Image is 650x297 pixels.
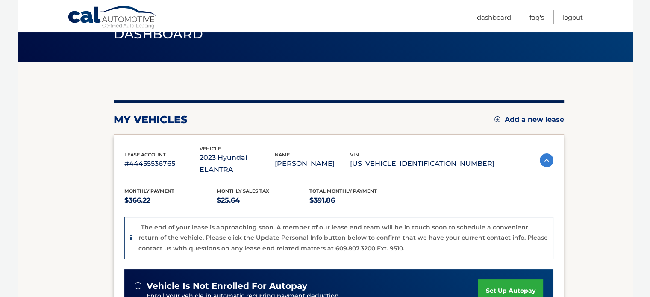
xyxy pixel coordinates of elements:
[494,115,564,124] a: Add a new lease
[124,158,200,170] p: #44455536765
[529,10,544,24] a: FAQ's
[477,10,511,24] a: Dashboard
[135,282,141,289] img: alert-white.svg
[200,152,275,176] p: 2023 Hyundai ELANTRA
[124,188,174,194] span: Monthly Payment
[217,194,309,206] p: $25.64
[217,188,269,194] span: Monthly sales Tax
[114,26,203,42] span: Dashboard
[68,6,157,30] a: Cal Automotive
[138,223,548,252] p: The end of your lease is approaching soon. A member of our lease end team will be in touch soon t...
[200,146,221,152] span: vehicle
[275,158,350,170] p: [PERSON_NAME]
[350,152,359,158] span: vin
[562,10,583,24] a: Logout
[540,153,553,167] img: accordion-active.svg
[309,188,377,194] span: Total Monthly Payment
[124,152,166,158] span: lease account
[114,113,188,126] h2: my vehicles
[309,194,402,206] p: $391.86
[350,158,494,170] p: [US_VEHICLE_IDENTIFICATION_NUMBER]
[147,281,307,291] span: vehicle is not enrolled for autopay
[124,194,217,206] p: $366.22
[275,152,290,158] span: name
[494,116,500,122] img: add.svg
